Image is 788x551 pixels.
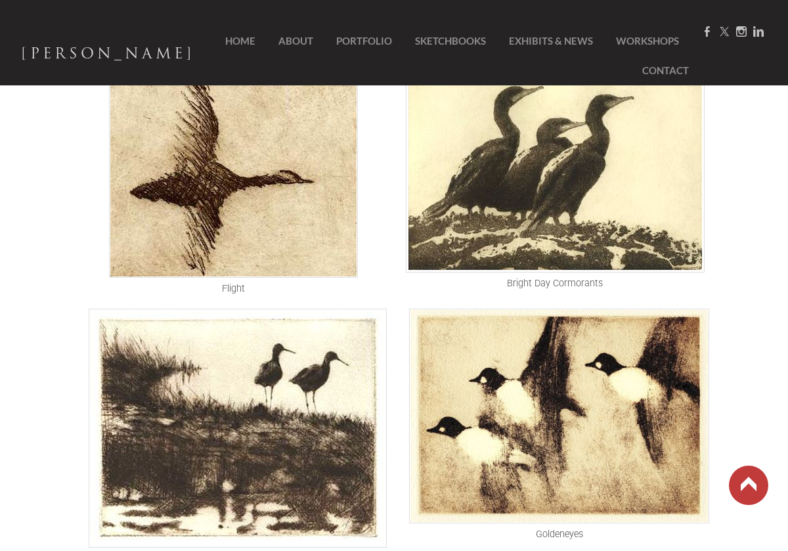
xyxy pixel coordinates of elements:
[109,44,358,278] img: Picture
[21,42,195,65] span: [PERSON_NAME]
[269,26,323,56] a: About
[499,26,603,56] a: Exhibits & News
[326,26,402,56] a: Portfolio
[403,275,707,290] div: Bright Day Cormorants
[21,41,195,70] a: [PERSON_NAME]
[406,44,705,273] img: Cormorant
[632,56,689,85] a: Contact
[89,309,387,548] img: Yellow Legs Shorebird Art
[80,280,386,296] div: Flight
[753,26,764,38] a: Linkedin
[405,26,496,56] a: SketchBooks
[206,26,265,56] a: Home
[606,26,689,56] a: Workshops
[410,525,708,541] div: Goldeneyes
[719,26,730,38] a: Twitter
[736,26,747,38] a: Instagram
[702,26,712,38] a: Facebook
[409,309,709,523] img: Common Goldeneyes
